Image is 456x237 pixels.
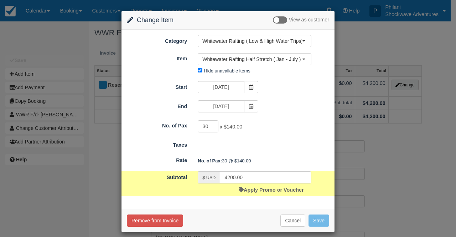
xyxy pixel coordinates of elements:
[202,175,216,180] small: $ USD
[121,81,192,91] label: Start
[121,35,192,45] label: Category
[121,100,192,110] label: End
[121,52,192,62] label: Item
[220,124,242,130] span: x $140.00
[198,120,218,132] input: No. of Pax
[192,155,335,167] div: 30 @ $140.00
[198,53,311,65] button: Whitewater Rafting Half Stretch ( Jan - July ) or (Aug - Dec)
[280,215,305,227] button: Cancel
[239,187,304,193] a: Apply Promo or Voucher
[202,56,302,63] span: Whitewater Rafting Half Stretch ( Jan - July ) or (Aug - Dec)
[121,120,192,130] label: No. of Pax
[121,139,192,149] label: Taxes
[202,37,302,45] span: Whitewater Rafting ( Low & High Water Trips)
[127,215,183,227] button: Remove from Invoice
[121,154,192,164] label: Rate
[198,35,311,47] button: Whitewater Rafting ( Low & High Water Trips)
[204,68,250,74] label: Hide unavailable items
[289,17,329,23] span: View as customer
[309,215,329,227] button: Save
[121,171,192,181] label: Subtotal
[198,158,222,163] strong: No. of Pax
[137,16,173,24] span: Change Item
